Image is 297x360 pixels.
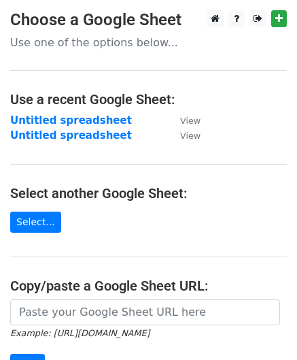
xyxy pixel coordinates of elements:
input: Paste your Google Sheet URL here [10,299,280,325]
a: Untitled spreadsheet [10,129,132,142]
a: Untitled spreadsheet [10,114,132,127]
h3: Choose a Google Sheet [10,10,287,30]
h4: Select another Google Sheet: [10,185,287,201]
a: Select... [10,212,61,233]
a: View [167,114,200,127]
small: View [180,131,200,141]
a: View [167,129,200,142]
small: Example: [URL][DOMAIN_NAME] [10,328,150,338]
small: View [180,116,200,126]
p: Use one of the options below... [10,35,287,50]
h4: Copy/paste a Google Sheet URL: [10,278,287,294]
h4: Use a recent Google Sheet: [10,91,287,108]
